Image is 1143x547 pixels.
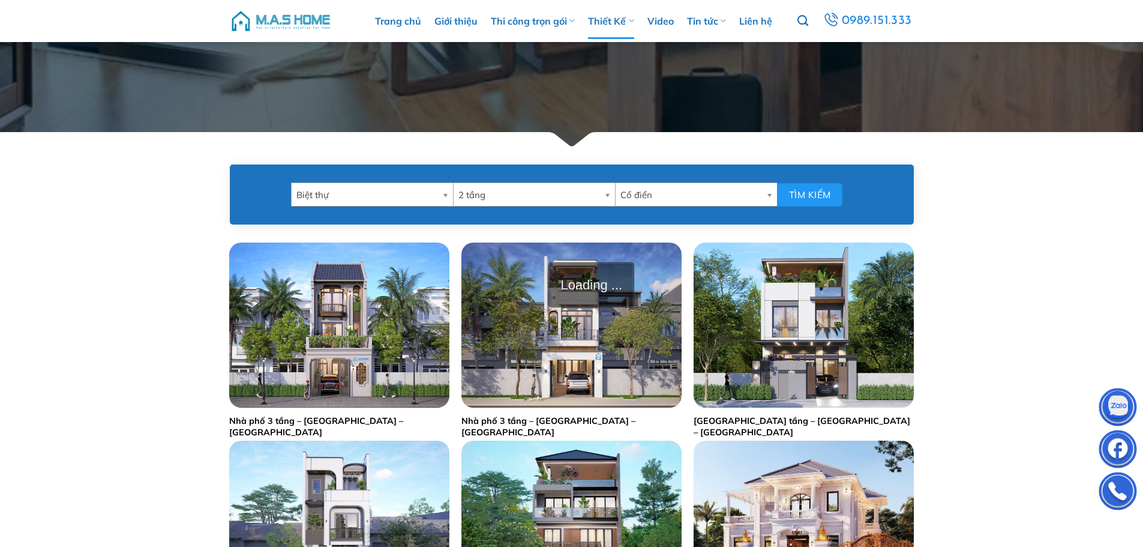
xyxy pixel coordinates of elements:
[296,183,437,207] span: Biệt thự
[434,3,478,39] a: Giới thiệu
[797,8,808,34] a: Tìm kiếm
[694,416,914,438] a: [GEOGRAPHIC_DATA] tầng – [GEOGRAPHIC_DATA] – [GEOGRAPHIC_DATA]
[461,243,682,408] img: Nhà phố 3 tầng - Anh Tuân - Phú Thọ
[821,10,914,32] a: 0989.151.333
[1100,433,1136,469] img: Facebook
[375,3,421,39] a: Trang chủ
[491,3,575,39] a: Thi công trọn gói
[620,183,761,207] span: Cổ điển
[588,3,634,39] a: Thiết Kế
[229,243,449,408] img: Nhà phố 3 tầng - Anh Bình - Hoà Bình
[1100,391,1136,427] img: Zalo
[548,262,634,307] div: Loading ...
[1100,475,1136,511] img: Phone
[230,3,332,39] img: M.A.S HOME – Tổng Thầu Thiết Kế Và Xây Nhà Trọn Gói
[694,243,914,408] img: Nhà phố 2,5 tầng - Anh Hoạch - Sóc Sơn
[461,416,682,438] a: Nhà phố 3 tầng – [GEOGRAPHIC_DATA] – [GEOGRAPHIC_DATA]
[739,3,772,39] a: Liên hệ
[841,11,912,31] span: 0989.151.333
[777,183,842,207] button: Tìm kiếm
[458,183,599,207] span: 2 tầng
[647,3,674,39] a: Video
[229,416,449,438] a: Nhà phố 3 tầng – [GEOGRAPHIC_DATA] – [GEOGRAPHIC_DATA]
[687,3,726,39] a: Tin tức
